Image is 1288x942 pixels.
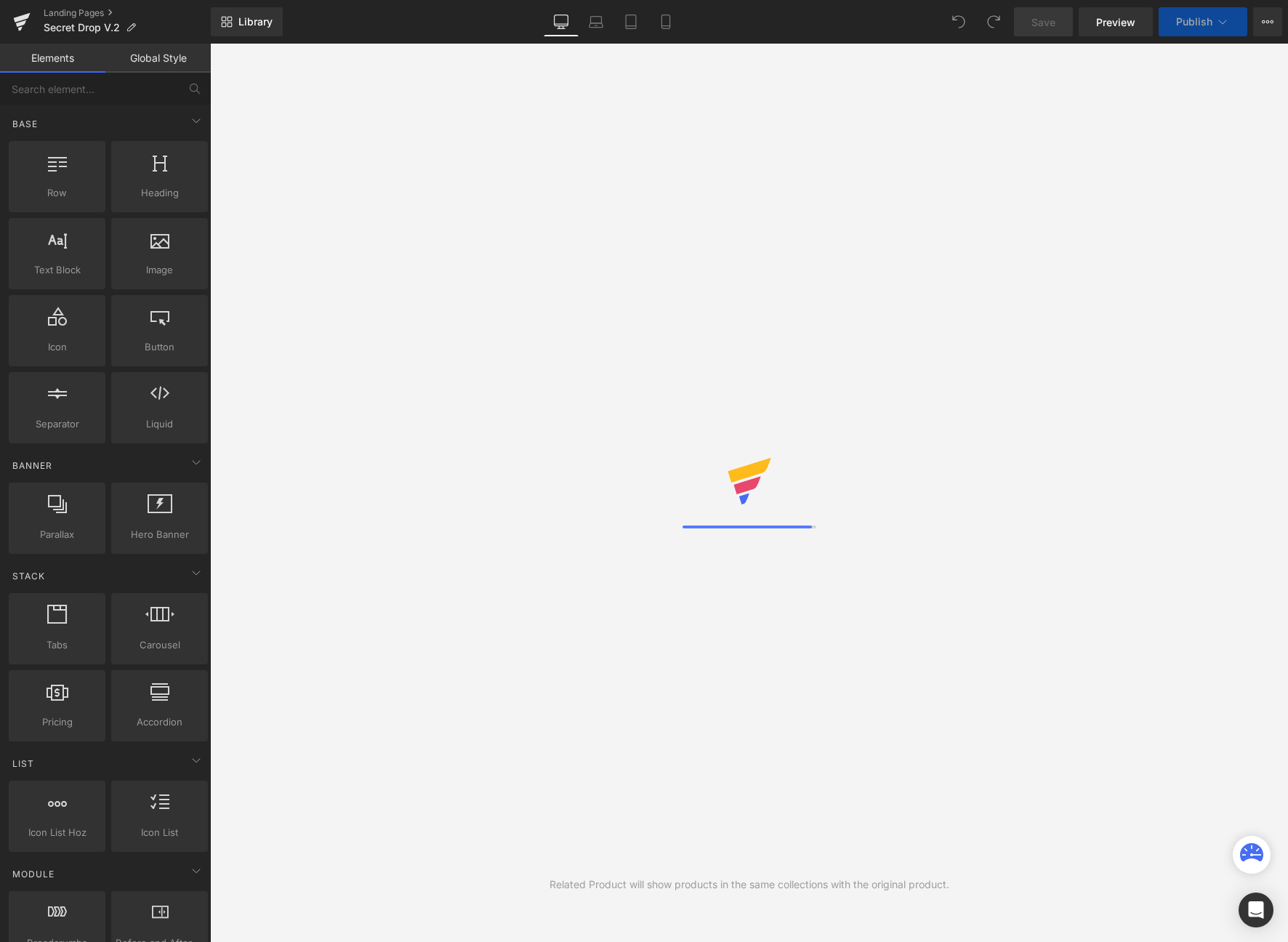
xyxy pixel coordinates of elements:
span: Tabs [13,637,101,653]
span: Carousel [116,637,204,653]
span: Icon List Hoz [13,825,101,840]
span: List [11,757,36,770]
span: Heading [116,185,204,201]
span: Parallax [13,527,101,542]
a: Landing Pages [44,7,211,19]
span: Base [11,117,39,131]
span: Separator [13,416,101,432]
a: Mobile [648,7,683,36]
span: Icon [13,339,101,355]
button: Redo [979,7,1008,36]
span: Banner [11,459,54,472]
span: Save [1031,15,1055,30]
span: Hero Banner [116,527,204,542]
a: New Library [211,7,283,36]
button: More [1253,7,1282,36]
span: Preview [1096,15,1135,30]
span: Liquid [116,416,204,432]
span: Pricing [13,714,101,730]
span: Accordion [116,714,204,730]
span: Button [116,339,204,355]
span: Stack [11,569,47,583]
span: Secret Drop V.2 [44,22,120,33]
span: Image [116,262,204,278]
span: Library [238,15,273,28]
span: Text Block [13,262,101,278]
button: Publish [1159,7,1247,36]
div: Open Intercom Messenger [1239,893,1273,927]
span: Icon List [116,825,204,840]
div: Related Product will show products in the same collections with the original product. [550,877,949,893]
a: Desktop [544,7,579,36]
button: Undo [944,7,973,36]
span: Publish [1176,16,1212,28]
a: Laptop [579,7,613,36]
span: Row [13,185,101,201]
a: Tablet [613,7,648,36]
a: Global Style [105,44,211,73]
span: Module [11,867,56,881]
a: Preview [1079,7,1153,36]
